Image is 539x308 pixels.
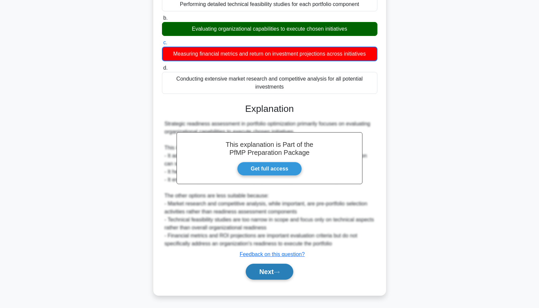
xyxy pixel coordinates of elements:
div: Strategic readiness assessment in portfolio optimization primarily focuses on evaluating organiza... [165,120,375,248]
a: Get full access [237,162,302,176]
div: Evaluating organizational capabilities to execute chosen initiatives [162,22,377,36]
button: Next [246,264,293,280]
h3: Explanation [166,103,373,115]
span: d. [163,65,168,71]
div: Measuring financial metrics and return on investment projections across initiatives [162,47,377,61]
a: Feedback on this question? [240,251,305,257]
span: b. [163,15,168,21]
div: Conducting extensive market research and competitive analysis for all potential investments [162,72,377,94]
span: c. [163,40,167,45]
